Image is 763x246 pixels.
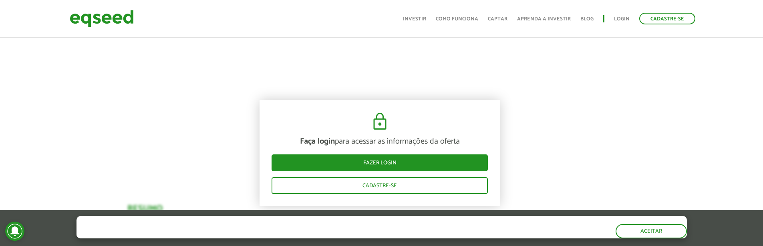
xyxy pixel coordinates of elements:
p: Ao clicar em "aceitar", você aceita nossa . [77,230,366,238]
a: Investir [403,16,426,22]
a: política de privacidade e de cookies [182,231,275,238]
p: para acessar as informações da oferta [272,137,488,146]
h5: O site da EqSeed utiliza cookies para melhorar sua navegação. [77,216,366,228]
a: Aprenda a investir [517,16,571,22]
img: cadeado.svg [370,112,390,131]
a: Cadastre-se [639,13,695,24]
strong: Faça login [300,135,335,148]
a: Cadastre-se [272,177,488,194]
button: Aceitar [616,224,687,238]
img: EqSeed [70,8,134,29]
a: Captar [488,16,507,22]
a: Login [614,16,630,22]
a: Fazer login [272,154,488,171]
a: Como funciona [436,16,478,22]
a: Blog [580,16,594,22]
